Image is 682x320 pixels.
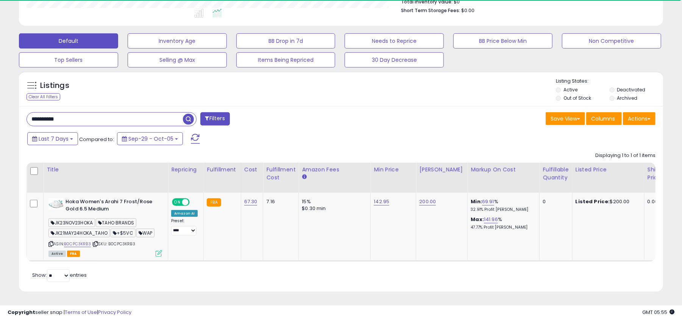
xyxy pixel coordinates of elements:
[471,198,534,212] div: %
[128,135,173,143] span: Sep-29 - Oct-05
[64,241,91,247] a: B0CPC3KRB3
[48,251,66,257] span: All listings currently available for purchase on Amazon
[128,33,227,49] button: Inventory Age
[136,229,155,237] span: WAP
[40,80,69,91] h5: Listings
[48,229,110,237] span: JK21MAY24HOKA_TAHO
[471,198,482,205] b: Min:
[266,198,293,205] div: 7.16
[563,95,591,101] label: Out of Stock
[111,229,136,237] span: +$5VC
[48,198,64,210] img: 31ulDeL9sCL._SL40_.jpg
[345,33,444,49] button: Needs to Reprice
[48,198,162,256] div: ASIN:
[189,199,201,205] span: OFF
[117,132,183,145] button: Sep-29 - Oct-05
[623,112,655,125] button: Actions
[244,166,260,174] div: Cost
[617,86,646,93] label: Deactivated
[19,33,118,49] button: Default
[8,309,35,316] strong: Copyright
[65,309,97,316] a: Terms of Use
[461,7,474,14] span: $0.00
[345,52,444,67] button: 30 Day Decrease
[302,205,365,212] div: $0.30 min
[556,78,663,85] p: Listing States:
[648,166,663,182] div: Ship Price
[471,216,484,223] b: Max:
[302,174,306,180] small: Amazon Fees.
[576,166,641,174] div: Listed Price
[419,198,436,205] a: 200.00
[236,33,336,49] button: BB Drop in 7d
[27,132,78,145] button: Last 7 Days
[48,218,95,227] span: JK23NOV23HOKA
[453,33,552,49] button: BB Price Below Min
[27,93,60,100] div: Clear All Filters
[419,166,464,174] div: [PERSON_NAME]
[471,166,536,174] div: Markup on Cost
[471,216,534,230] div: %
[236,52,336,67] button: Items Being Repriced
[576,198,610,205] b: Listed Price:
[374,166,413,174] div: Min Price
[586,112,622,125] button: Columns
[482,198,494,205] a: 69.91
[171,210,198,217] div: Amazon AI
[244,198,258,205] a: 67.30
[471,207,534,212] p: 32.91% Profit [PERSON_NAME]
[200,112,230,125] button: Filters
[546,112,585,125] button: Save View
[98,309,131,316] a: Privacy Policy
[648,198,660,205] div: 0.00
[642,309,674,316] span: 2025-10-13 05:55 GMT
[302,166,367,174] div: Amazon Fees
[543,166,569,182] div: Fulfillable Quantity
[79,136,114,143] span: Compared to:
[563,86,577,93] label: Active
[207,166,237,174] div: Fulfillment
[171,166,200,174] div: Repricing
[471,225,534,230] p: 47.77% Profit [PERSON_NAME]
[562,33,661,49] button: Non Competitive
[591,115,615,122] span: Columns
[543,198,566,205] div: 0
[171,218,198,235] div: Preset:
[266,166,295,182] div: Fulfillment Cost
[128,52,227,67] button: Selling @ Max
[92,241,135,247] span: | SKU: B0CPC3KRB3
[595,152,655,159] div: Displaying 1 to 1 of 1 items
[39,135,69,143] span: Last 7 Days
[96,218,136,227] span: TAHO BRANDS
[484,216,498,223] a: 141.96
[374,198,389,205] a: 142.95
[468,163,540,193] th: The percentage added to the cost of goods (COGS) that forms the calculator for Min & Max prices.
[173,199,182,205] span: ON
[302,198,365,205] div: 15%
[401,7,460,14] b: Short Term Storage Fees:
[617,95,638,101] label: Archived
[8,309,131,316] div: seller snap | |
[66,198,158,214] b: Hoka Women's Arahi 7 Frost/Rose Gold 6.5 Medium
[19,52,118,67] button: Top Sellers
[207,198,221,207] small: FBA
[47,166,165,174] div: Title
[32,271,87,279] span: Show: entries
[576,198,638,205] div: $200.00
[67,251,80,257] span: FBA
